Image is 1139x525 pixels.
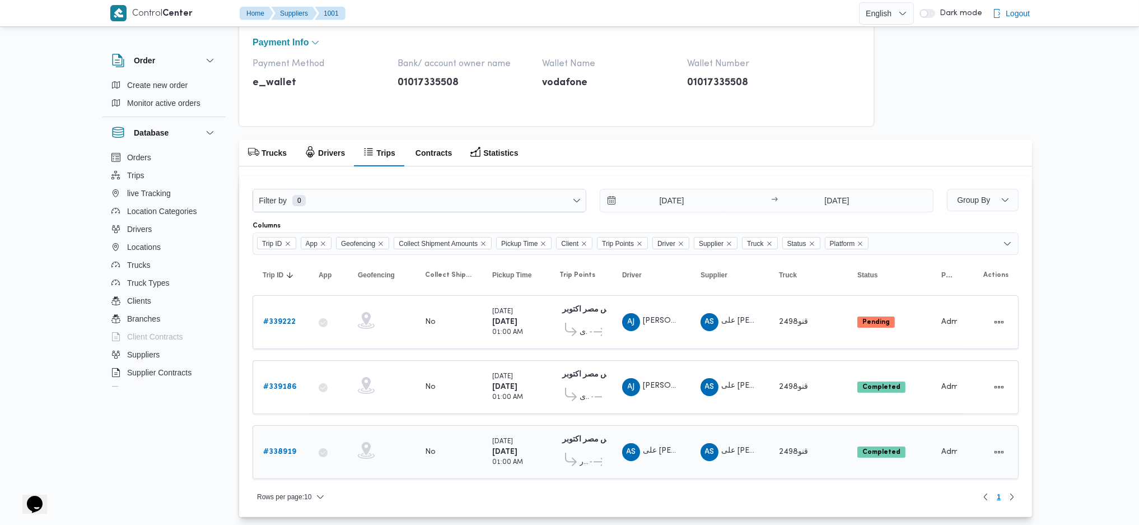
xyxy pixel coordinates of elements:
span: Client Contracts [127,330,183,343]
button: Locations [107,238,221,256]
a: #338919 [263,445,296,459]
span: على [PERSON_NAME] [721,448,801,455]
div: Ala Sulaiaman Muhammad Sulaiaman Msalam [701,443,718,461]
small: [DATE] [492,309,513,315]
span: بنده كورنيش المعادى [580,391,590,404]
span: على [PERSON_NAME] [721,383,801,390]
span: AJ [628,313,635,331]
span: Wallet Name [542,59,676,69]
iframe: chat widget [11,480,47,514]
button: Location Categories [107,202,221,220]
span: Admin [941,318,965,326]
span: Drivers [127,222,152,236]
button: Previous page [979,490,992,504]
span: Admin [941,383,965,391]
h2: Statistics [483,146,518,160]
button: Geofencing [353,266,409,284]
button: Remove Trip ID from selection in this group [284,240,291,247]
div: Database [102,148,226,391]
button: App [314,266,342,284]
button: Remove Supplier from selection in this group [726,240,732,247]
small: [DATE] [492,439,513,445]
button: Remove App from selection in this group [320,240,326,247]
span: AS [627,443,636,461]
button: Trucks [107,256,221,274]
div: → [771,197,778,205]
h2: Trucks [262,146,287,160]
span: Platform [825,237,869,249]
button: Actions [990,443,1008,461]
span: Create new order [127,78,188,92]
button: Supplier [696,266,763,284]
span: Platform [941,271,953,280]
span: Collect Shipment Amounts [394,237,492,249]
input: Press the down key to open a popover containing a calendar. [600,189,727,212]
button: Rows per page:10 [253,490,329,504]
button: Group By [947,189,1019,211]
div: No [425,382,436,392]
button: Next page [1005,490,1019,504]
span: Completed [857,447,905,458]
span: Geofencing [336,237,389,249]
h3: Order [134,54,155,67]
span: Admin [941,448,965,456]
span: Orders [127,151,151,164]
span: Supplier [694,237,737,249]
b: [DATE] [492,318,517,326]
b: اجيليتى لوجيستيكس مصر اكتوبر [562,306,665,313]
span: Location Categories [127,205,197,218]
span: Actions [983,271,1009,280]
span: Collect Shipment Amounts [399,238,478,250]
span: Status [857,271,878,280]
a: #339186 [263,380,297,394]
span: Trucks [127,258,150,272]
small: 01:00 AM [492,329,523,336]
label: Columns [253,221,281,230]
input: Press the down key to open a popover containing a calendar. [781,189,893,212]
span: كارفور المعادى [580,326,588,339]
button: Client Contracts [107,328,221,346]
b: # 339186 [263,383,297,391]
span: Logout [1006,7,1030,20]
span: Pickup Time [496,237,552,249]
span: Pending [857,317,895,328]
button: Open list of options [1003,239,1012,248]
button: Remove Pickup Time from selection in this group [540,240,547,247]
span: Wallet Number [687,59,821,69]
span: Trip ID [262,238,282,250]
span: App [319,271,332,280]
b: Center [162,10,193,18]
span: Collect Shipment Amounts [425,271,472,280]
div: Order [102,76,226,117]
h3: Database [134,126,169,140]
span: AJ [628,378,635,396]
span: AS [705,443,715,461]
span: قنو2498 [779,318,808,326]
span: App [301,237,332,249]
span: 0 available filters [292,195,306,206]
div: Ahmad Jmal Alsaid Hamid [622,313,640,331]
div: Ala Sulaiaman Muhammad Sulaiaman Msalam [622,443,640,461]
span: Supplier Contracts [127,366,192,379]
b: # 339222 [263,318,296,326]
span: Suppliers [127,348,160,361]
span: Dark mode [935,9,982,18]
span: Monitor active orders [127,96,200,110]
b: # 338919 [263,448,296,456]
button: Actions [990,313,1008,331]
button: Suppliers [271,7,317,20]
small: [DATE] [492,374,513,380]
button: Home [240,7,273,20]
span: 1 [997,490,1001,504]
span: Client [561,238,578,250]
span: Driver [657,238,675,250]
button: live Tracking [107,184,221,202]
button: Remove Driver from selection in this group [678,240,684,247]
span: Devices [127,384,155,397]
span: Trip Points [602,238,634,250]
span: Pickup Time [492,271,531,280]
span: [PERSON_NAME] [643,383,707,390]
span: على [PERSON_NAME] [721,318,801,325]
p: 01017335508 [398,77,531,89]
